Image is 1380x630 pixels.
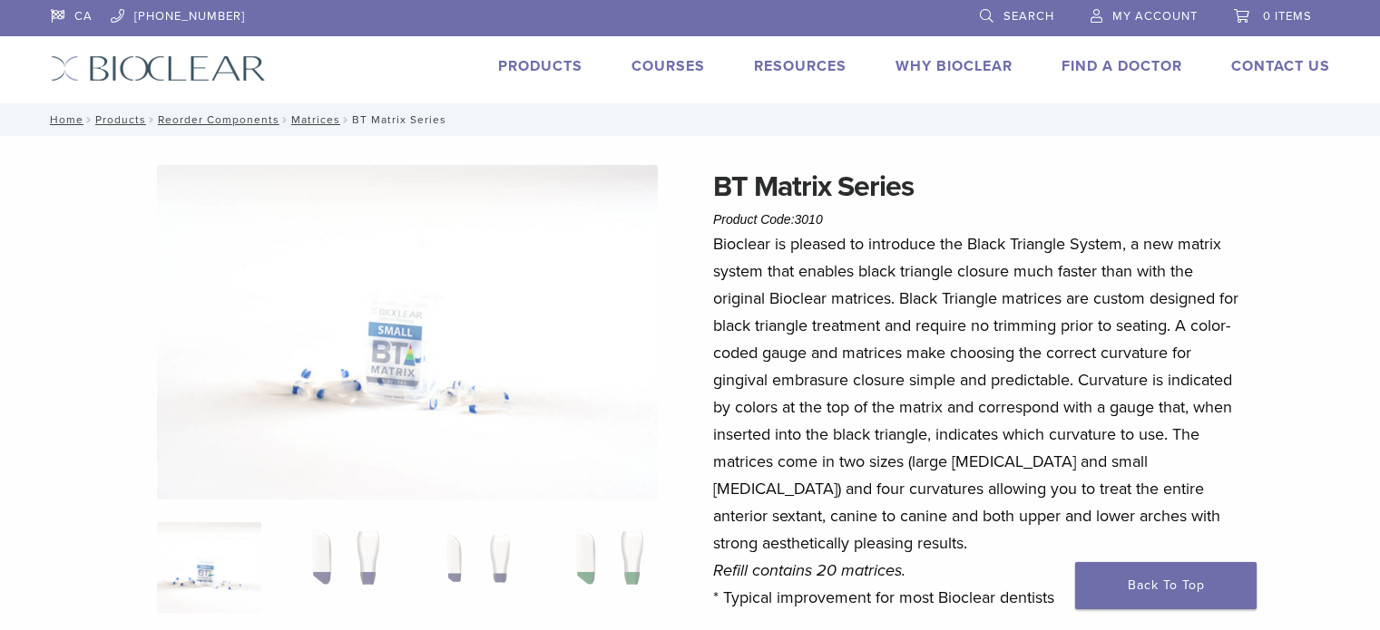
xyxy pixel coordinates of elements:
span: / [83,115,95,124]
a: Find A Doctor [1062,57,1182,75]
a: Matrices [291,113,340,126]
img: Anterior-Black-Triangle-Series-Matrices-324x324.jpg [157,522,261,613]
a: Resources [754,57,847,75]
a: Home [44,113,83,126]
p: Bioclear is pleased to introduce the Black Triangle System, a new matrix system that enables blac... [713,230,1247,611]
nav: BT Matrix Series [37,103,1344,136]
a: Why Bioclear [896,57,1013,75]
img: Bioclear [51,55,266,82]
h1: BT Matrix Series [713,165,1247,208]
span: / [146,115,158,124]
a: Courses [631,57,705,75]
img: BT Matrix Series - Image 2 [289,522,393,613]
img: BT Matrix Series - Image 4 [553,522,657,613]
span: 3010 [795,212,823,227]
span: Product Code: [713,212,823,227]
a: Contact Us [1231,57,1330,75]
a: Back To Top [1075,562,1257,609]
span: My Account [1112,9,1198,24]
span: / [340,115,352,124]
a: Reorder Components [158,113,279,126]
span: 0 items [1263,9,1312,24]
a: Products [498,57,582,75]
em: Refill contains 20 matrices. [713,560,905,580]
span: / [279,115,291,124]
img: Anterior Black Triangle Series Matrices [157,165,658,499]
img: BT Matrix Series - Image 3 [421,522,525,613]
span: Search [1003,9,1054,24]
a: Products [95,113,146,126]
